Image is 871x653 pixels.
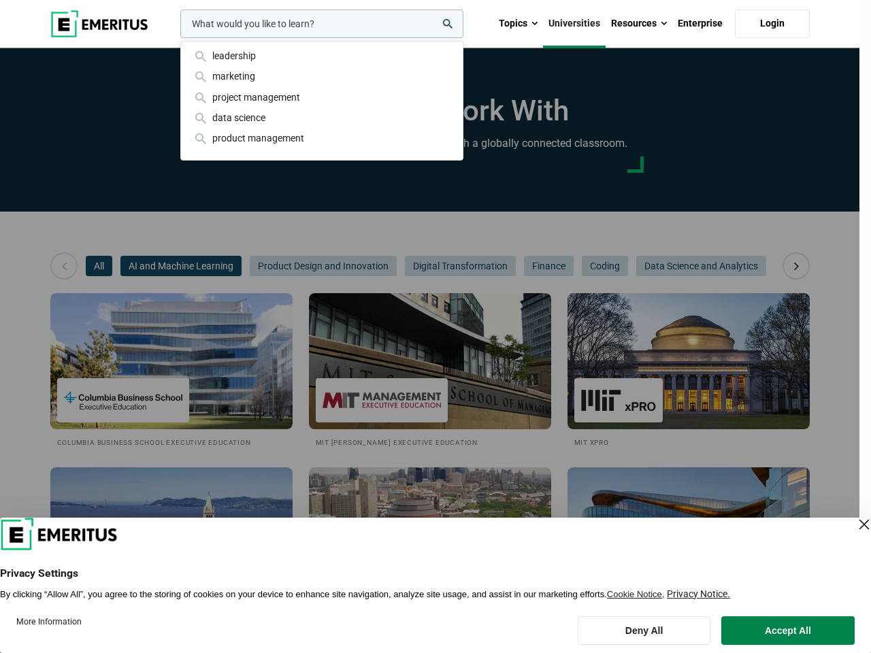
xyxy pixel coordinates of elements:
[180,10,463,38] input: woocommerce-product-search-field-0
[735,10,810,38] a: Login
[192,90,452,105] div: project management
[192,110,452,125] div: data science
[192,48,452,63] div: leadership
[192,69,452,84] div: marketing
[192,131,452,146] div: product management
